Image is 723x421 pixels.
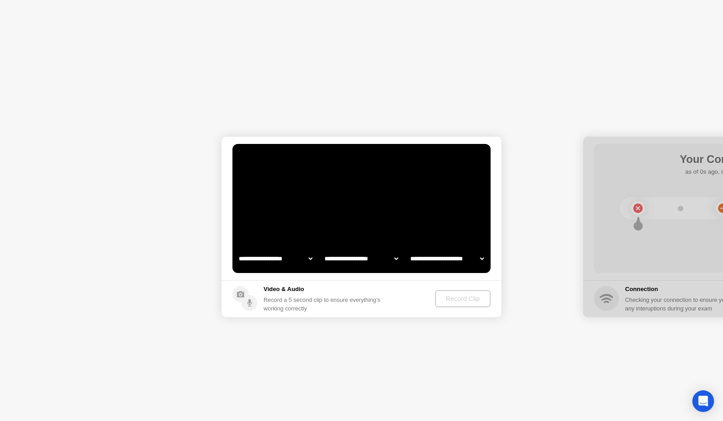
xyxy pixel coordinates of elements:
[692,390,714,412] div: Open Intercom Messenger
[264,285,384,294] h5: Video & Audio
[408,250,486,268] select: Available microphones
[264,296,384,313] div: Record a 5 second clip to ensure everything’s working correctly
[435,290,491,307] button: Record Clip
[323,250,400,268] select: Available speakers
[439,295,487,302] div: Record Clip
[237,250,314,268] select: Available cameras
